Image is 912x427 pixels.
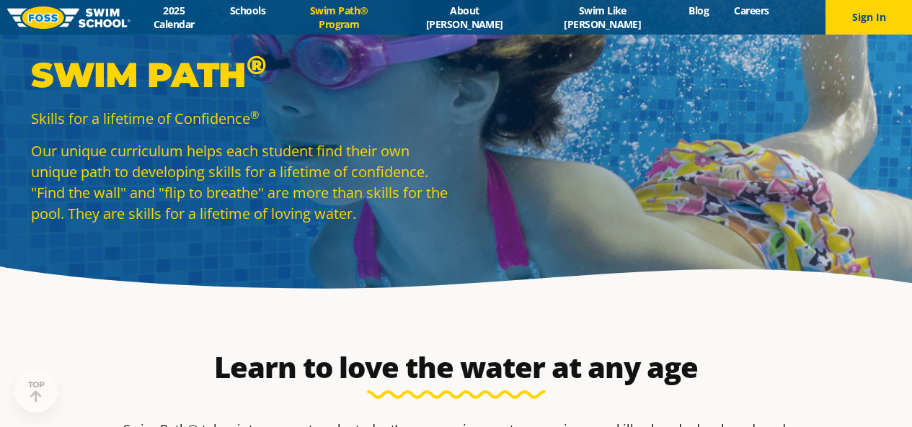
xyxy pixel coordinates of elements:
h2: Learn to love the water at any age [116,350,797,385]
img: FOSS Swim School Logo [7,6,130,29]
p: Our unique curriculum helps each student find their own unique path to developing skills for a li... [31,140,449,224]
sup: ® [247,49,266,81]
sup: ® [250,107,259,122]
a: About [PERSON_NAME] [400,4,529,31]
a: 2025 Calendar [130,4,218,31]
p: Swim Path [31,53,449,96]
a: Swim Path® Program [278,4,400,31]
a: Blog [676,4,722,17]
p: Skills for a lifetime of Confidence [31,108,449,129]
a: Schools [218,4,278,17]
div: TOP [28,380,45,403]
a: Swim Like [PERSON_NAME] [529,4,676,31]
a: Careers [722,4,782,17]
